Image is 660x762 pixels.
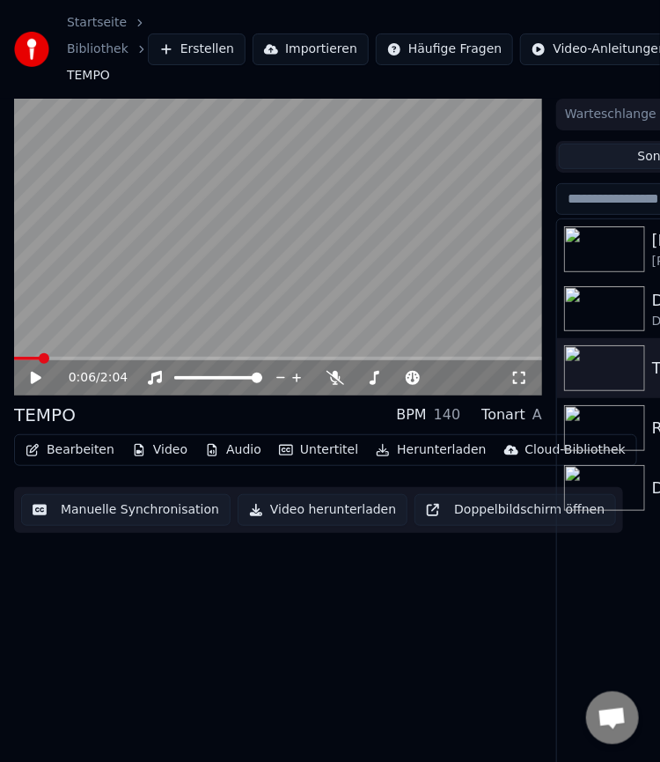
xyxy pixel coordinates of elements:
button: Audio [198,438,268,462]
span: 0:06 [69,369,96,387]
div: TEMPO [14,403,76,427]
a: Bibliothek [67,41,128,58]
img: youka [14,32,49,67]
button: Importieren [253,33,369,65]
div: Tonart [481,404,525,425]
div: A [532,404,542,425]
button: Video [125,438,194,462]
a: Chat öffnen [586,692,639,744]
button: Erstellen [148,33,246,65]
div: 140 [434,404,461,425]
span: TEMPO [67,67,110,85]
button: Manuelle Synchronisation [21,494,231,526]
button: Herunterladen [369,438,493,462]
span: 2:04 [100,369,128,387]
nav: breadcrumb [67,14,148,85]
div: Cloud-Bibliothek [525,441,626,459]
div: / [69,369,111,387]
button: Untertitel [272,438,365,462]
button: Doppelbildschirm öffnen [414,494,616,526]
button: Bearbeiten [18,438,121,462]
a: Startseite [67,14,127,32]
div: BPM [396,404,426,425]
button: Video herunterladen [238,494,407,526]
button: Häufige Fragen [376,33,514,65]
